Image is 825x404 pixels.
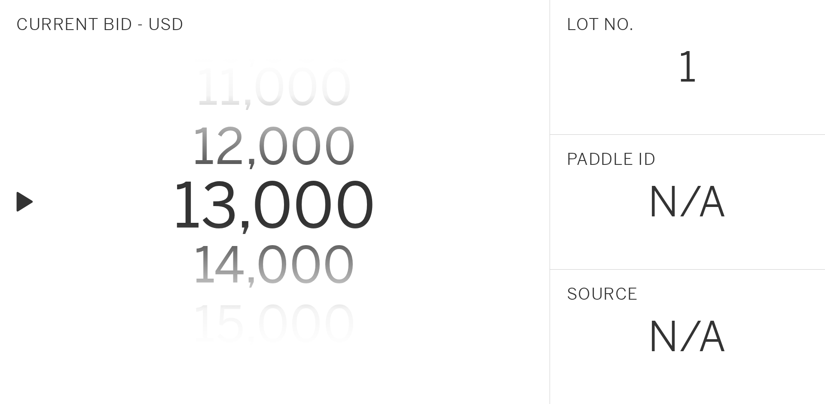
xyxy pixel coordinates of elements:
div: PADDLE ID [567,151,656,167]
div: N/A [648,182,727,223]
div: N/A [648,316,727,358]
div: SOURCE [567,286,638,302]
div: Current Bid - USD [16,16,184,33]
div: 1 [678,47,697,88]
div: LOT NO. [567,16,634,33]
